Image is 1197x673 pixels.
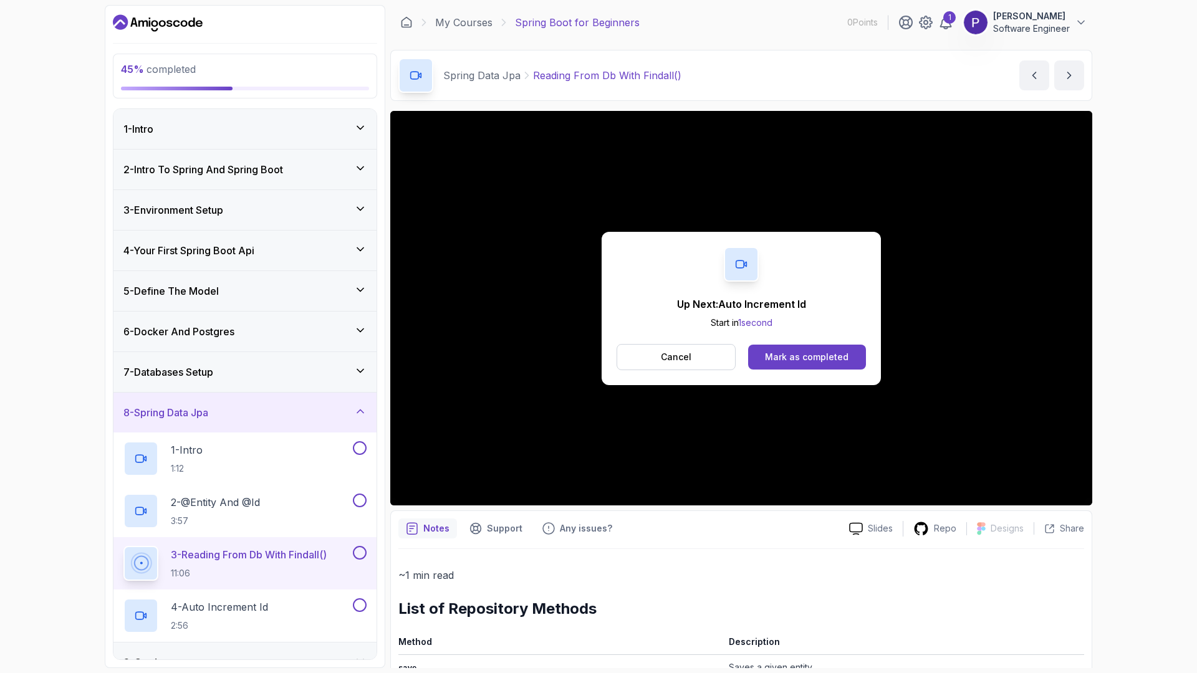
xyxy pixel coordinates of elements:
[435,15,493,30] a: My Courses
[398,566,1084,584] p: ~1 min read
[113,312,377,351] button: 6-Docker And Postgres
[560,522,612,535] p: Any issues?
[390,111,1092,505] iframe: 3 - Reading From DB with findAll()
[765,351,848,363] div: Mark as completed
[423,522,449,535] p: Notes
[123,243,254,258] h3: 4 - Your First Spring Boot Api
[515,15,640,30] p: Spring Boot for Beginners
[113,393,377,432] button: 8-Spring Data Jpa
[123,494,367,528] button: 2-@Entity And @Id3:57
[171,442,203,457] p: 1 - Intro
[171,619,268,632] p: 2:56
[398,634,724,655] th: Method
[993,22,1070,35] p: Software Engineer
[123,203,223,217] h3: 3 - Environment Setup
[171,495,260,510] p: 2 - @Entity And @Id
[123,655,157,670] h3: 9 - Crud
[535,518,620,538] button: Feedback button
[123,405,208,420] h3: 8 - Spring Data Jpa
[487,522,522,535] p: Support
[171,599,268,614] p: 4 - Auto Increment Id
[123,441,367,476] button: 1-Intro1:12
[113,231,377,270] button: 4-Your First Spring Boot Api
[938,15,953,30] a: 1
[991,522,1024,535] p: Designs
[123,324,234,339] h3: 6 - Docker And Postgres
[171,567,327,580] p: 11:06
[677,317,806,329] p: Start in
[123,122,153,136] h3: 1 - Intro
[724,634,1084,655] th: Description
[1034,522,1084,535] button: Share
[839,522,903,535] a: Slides
[123,546,367,581] button: 3-Reading From Db With Findall()11:06
[113,352,377,392] button: 7-Databases Setup
[171,547,327,562] p: 3 - Reading From Db With Findall()
[121,63,196,75] span: completed
[934,522,956,535] p: Repo
[903,521,966,537] a: Repo
[113,271,377,311] button: 5-Define The Model
[868,522,893,535] p: Slides
[443,68,521,83] p: Spring Data Jpa
[964,11,988,34] img: user profile image
[1060,522,1084,535] p: Share
[677,297,806,312] p: Up Next: Auto Increment Id
[123,162,283,177] h3: 2 - Intro To Spring And Spring Boot
[963,10,1087,35] button: user profile image[PERSON_NAME]Software Engineer
[738,317,772,328] span: 1 second
[123,365,213,379] h3: 7 - Databases Setup
[113,150,377,189] button: 2-Intro To Spring And Spring Boot
[123,598,367,633] button: 4-Auto Increment Id2:56
[113,13,203,33] a: Dashboard
[847,16,878,29] p: 0 Points
[113,190,377,230] button: 3-Environment Setup
[1019,60,1049,90] button: previous content
[171,515,260,527] p: 3:57
[462,518,530,538] button: Support button
[533,68,681,83] p: Reading From Db With Findall()
[113,109,377,149] button: 1-Intro
[121,63,144,75] span: 45 %
[748,345,866,370] button: Mark as completed
[400,16,413,29] a: Dashboard
[943,11,956,24] div: 1
[661,351,691,363] p: Cancel
[123,284,219,298] h3: 5 - Define The Model
[171,462,203,475] p: 1:12
[1054,60,1084,90] button: next content
[398,518,457,538] button: notes button
[398,664,416,673] code: save
[617,344,736,370] button: Cancel
[398,599,1084,619] h2: List of Repository Methods
[993,10,1070,22] p: [PERSON_NAME]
